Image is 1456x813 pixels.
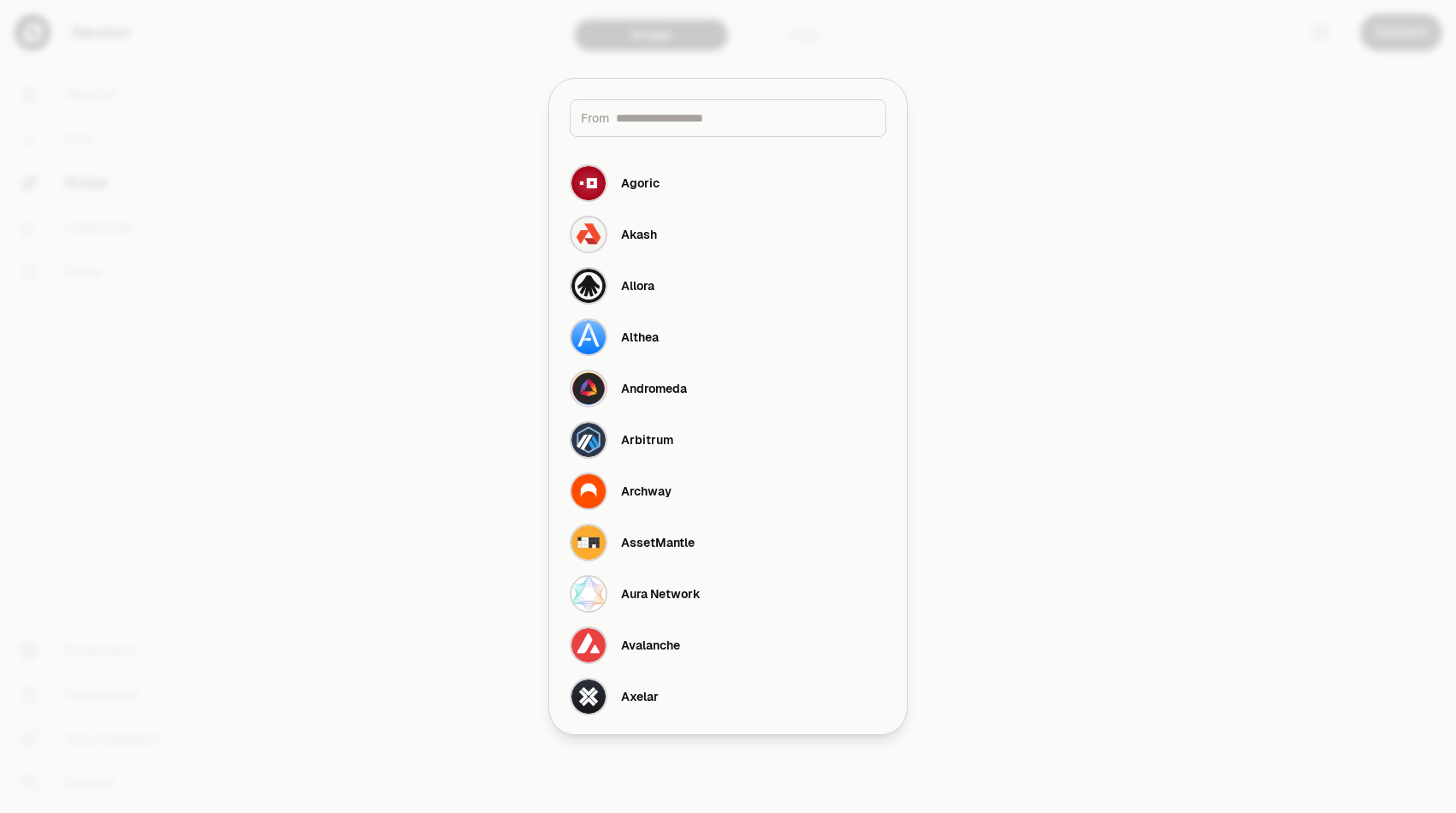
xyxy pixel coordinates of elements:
[570,472,607,510] img: Archway Logo
[621,175,660,192] div: Agoric
[559,620,897,671] button: Avalanche LogoAvalanche
[559,671,897,722] button: Axelar LogoAxelar
[559,466,897,517] button: Archway LogoArchway
[570,678,607,715] img: Axelar Logo
[570,524,607,561] img: AssetMantle Logo
[621,329,659,346] div: Althea
[570,626,607,664] img: Avalanche Logo
[570,318,607,356] img: Althea Logo
[621,534,695,551] div: AssetMantle
[570,267,607,305] img: Allora Logo
[559,568,897,620] button: Aura Network LogoAura Network
[559,209,897,260] button: Akash LogoAkash
[570,729,607,767] img: Babylon Genesis Logo
[570,370,607,407] img: Andromeda Logo
[621,277,654,294] div: Allora
[621,431,673,448] div: Arbitrum
[559,260,897,312] button: Allora LogoAllora
[621,380,687,397] div: Andromeda
[570,575,607,613] img: Aura Network Logo
[621,483,672,500] div: Archway
[570,421,607,459] img: Arbitrum Logo
[621,688,659,705] div: Axelar
[581,110,609,127] span: From
[559,517,897,568] button: AssetMantle LogoAssetMantle
[559,722,897,774] button: Babylon Genesis Logo
[621,637,680,654] div: Avalanche
[570,164,607,202] img: Agoric Logo
[559,363,897,414] button: Andromeda LogoAndromeda
[621,226,657,243] div: Akash
[570,216,607,253] img: Akash Logo
[559,312,897,363] button: Althea LogoAlthea
[559,414,897,466] button: Arbitrum LogoArbitrum
[559,157,897,209] button: Agoric LogoAgoric
[621,585,701,602] div: Aura Network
